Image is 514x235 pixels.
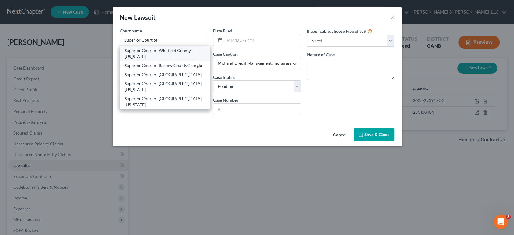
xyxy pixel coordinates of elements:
input: Search court by name... [120,34,207,46]
div: Superior Court of Bartow CountyGeorgia [125,63,206,69]
span: New [120,14,133,21]
iframe: Intercom live chat [494,215,508,229]
label: Date Filed [213,28,232,34]
input: -- [213,57,301,69]
button: Cancel [328,129,351,141]
span: Save & Close [364,132,390,137]
span: Lawsuit [134,14,156,21]
button: × [390,14,394,21]
label: If applicable, choose type of suit [307,28,366,34]
label: Nature of Case [307,51,335,58]
div: Superior Court of [GEOGRAPHIC_DATA][US_STATE] [125,96,206,108]
span: Court name [120,28,142,33]
div: Superior Court of [GEOGRAPHIC_DATA][US_STATE] [125,81,206,93]
input: MM/DD/YYYY [225,34,301,46]
label: Case Number [213,97,238,103]
label: Case Caption [213,51,238,57]
div: Superior Court of [GEOGRAPHIC_DATA] [125,72,206,78]
span: 8 [506,215,511,219]
div: Superior Court of Whitfield County [US_STATE] [125,48,206,60]
input: # [213,104,301,115]
span: Case Status [213,75,235,80]
button: Save & Close [354,128,394,141]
